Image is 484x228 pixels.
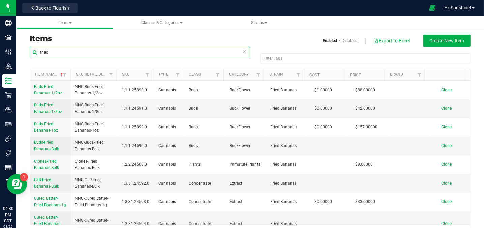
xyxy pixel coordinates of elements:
a: Clone [441,125,458,129]
a: Sku Retail Display Name [76,72,126,77]
button: Back to Flourish [22,3,78,13]
span: 1.1.1.25898.0 [122,87,150,93]
a: Filter [252,69,264,80]
a: Clone [441,162,458,167]
span: NNC-Cured Batter-Fried Bananas-1g [75,195,114,208]
span: Bud/Flower [230,143,262,149]
span: Concentrate [189,180,222,187]
span: Cannabis [158,87,181,93]
iframe: Resource center unread badge [20,173,28,181]
a: Clone [441,143,458,148]
span: 1.3.31.24593.0 [122,199,150,205]
span: Buds [189,87,222,93]
span: 1.1.1.25899.0 [122,124,150,130]
span: Buds-Fried Bananas-Bulk [34,140,59,151]
span: Bud/Flower [230,105,262,112]
span: Cannabis [158,180,181,187]
a: Clone [441,221,458,226]
span: Fried Bananas [270,87,303,93]
a: Filter [414,69,425,80]
span: Extract [230,221,262,227]
a: Strain [269,72,283,77]
a: Buds-Fried Bananas-1/2oz [34,84,67,96]
a: Enabled [323,38,337,44]
a: Brand [390,72,403,77]
span: CLR-Fried Bananas-Bulk [34,177,59,189]
span: Extract [230,199,262,205]
span: 1.2.2.24568.0 [122,161,150,168]
span: $0.00000 [311,122,335,132]
a: Class [189,72,201,77]
span: NNC-Buds-Fried Bananas-1/8oz [75,102,114,115]
span: $8.00000 [352,160,376,169]
span: Classes & Categories [141,20,183,25]
span: $157.00000 [352,122,381,132]
span: Bud/Flower [230,87,262,93]
span: Fried Bananas [270,161,303,168]
button: Create New Item [423,35,471,47]
a: Filter [142,69,153,80]
a: Clone [441,199,458,204]
span: $0.00000 [311,85,335,95]
span: Bud/Flower [230,124,262,130]
a: Buds-Fried Bananas-Bulk [34,139,67,152]
input: Search Item Name, SKU Retail Name, or Part Number [30,47,250,57]
span: Buds [189,143,222,149]
h3: Items [30,35,245,43]
span: Cannabis [158,199,181,205]
a: Cured Batter-Fried Bananas-1g [34,195,67,208]
inline-svg: Manufacturing [5,179,12,186]
span: Cannabis [158,124,181,130]
span: Buds-Fried Bananas-1oz [34,122,58,133]
span: Back to Flourish [35,5,69,11]
inline-svg: Integrations [5,135,12,142]
span: $33.00000 [352,197,379,207]
span: Clone [441,221,452,226]
span: Clone [441,162,452,167]
span: $88.00000 [352,85,379,95]
inline-svg: Inventory [5,77,12,84]
span: Plants [189,161,222,168]
a: Disabled [342,38,358,44]
p: 04:30 PM CDT [3,206,13,224]
span: Immature Plants [230,161,262,168]
span: Fried Bananas [270,143,303,149]
span: NNC-Buds-Fried Bananas-Bulk [75,139,114,152]
a: CLR-Fried Bananas-Bulk [34,177,67,190]
span: $0.00000 [311,104,335,113]
inline-svg: Tags [5,150,12,157]
a: Filter [172,69,183,80]
a: Buds-Fried Bananas-1oz [34,121,67,134]
span: Fried Bananas [270,199,303,205]
span: Clone [441,199,452,204]
inline-svg: Distribution [5,63,12,70]
inline-svg: User Roles [5,121,12,128]
inline-svg: Configuration [5,48,12,55]
span: Clone [441,181,452,186]
inline-svg: Retail [5,92,12,99]
span: 1.3.31.24592.0 [122,180,150,187]
span: Cannabis [158,221,181,227]
a: SKU [122,72,130,77]
span: Concentrate [189,199,222,205]
span: $42.00000 [352,104,379,113]
span: NNC-Buds-Fried Bananas-1/2oz [75,84,114,96]
span: Clear [242,47,247,56]
span: NNC-CLR-Fried Bananas-Bulk [75,177,114,190]
span: 1.1.1.24590.0 [122,143,150,149]
span: Strains [251,20,267,25]
span: Cannabis [158,143,181,149]
span: Clone [441,125,452,129]
span: $0.00000 [311,197,335,207]
inline-svg: Reports [5,164,12,171]
a: Clone [441,181,458,186]
inline-svg: Company [5,20,12,26]
span: Create New Item [430,38,464,43]
span: Fried Bananas [270,221,303,227]
span: 1.3.31.24594.0 [122,221,150,227]
span: NNC-Buds-Fried Bananas-1oz [75,121,114,134]
span: Clones-Fried Bananas-Bulk [75,158,114,171]
a: Buds-Fried Bananas-1/8oz [34,102,67,115]
a: Clones-Fried Bananas-Bulk [34,158,67,171]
